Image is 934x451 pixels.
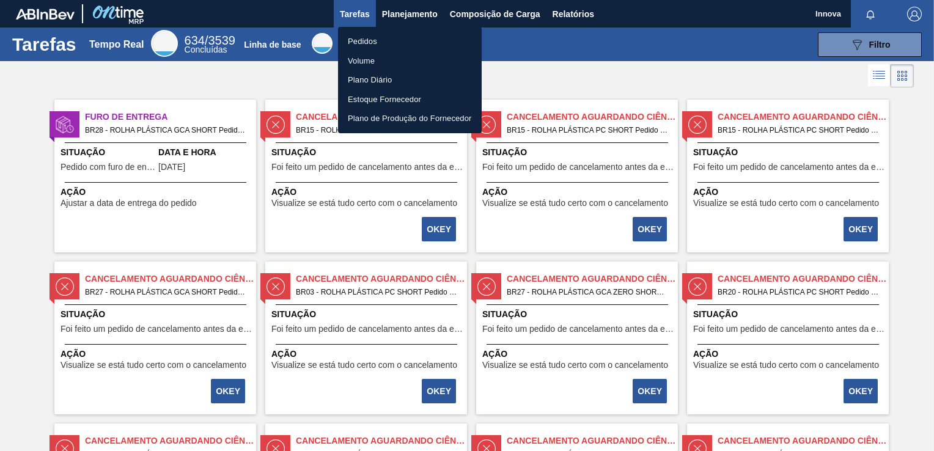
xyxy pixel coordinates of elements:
a: Plano de Produção do Fornecedor [338,109,482,128]
a: Plano Diário [338,70,482,90]
a: Pedidos [338,32,482,51]
a: Estoque Fornecedor [338,90,482,109]
a: Volume [338,51,482,71]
